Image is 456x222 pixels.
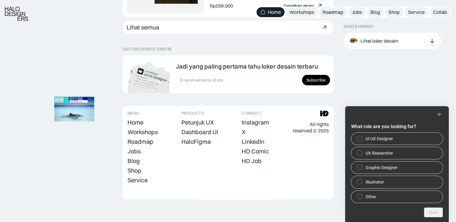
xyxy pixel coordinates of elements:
[127,147,141,156] a: Jobs
[181,128,218,136] a: Dashboard UI
[370,9,380,15] div: Blog
[351,133,443,203] div: What role are you looking for?
[127,137,153,146] a: Roadmap
[127,24,159,31] div: Lihat semua
[289,9,314,15] div: Workshops
[181,137,211,146] a: HaloFigma
[343,24,374,29] div: WHO’S HIRING?
[424,208,443,217] button: Next question
[366,194,376,200] span: Other
[127,119,143,126] div: Home
[242,118,269,127] a: Instagram
[127,118,143,127] a: Home
[242,147,269,156] a: HD Comic
[127,157,140,165] a: Blog
[242,148,269,155] div: HD Comic
[176,63,318,70] div: Jadi yang paling pertama tahu loker desain terbaru
[127,157,140,165] div: Blog
[351,123,443,130] h2: What role are you looking for?
[292,121,329,134] div: All rights reserved © 2025
[242,157,262,165] a: HD Job
[127,111,140,116] div: MENU
[127,177,148,184] div: Service
[322,9,343,15] div: Roadmap
[366,179,384,185] span: Illustrator
[284,3,314,8] div: Dapatkan akses
[127,128,158,136] div: Workshops
[319,7,347,17] a: Roadmap
[366,165,398,171] span: Graphic Designer
[366,136,393,142] span: UI UX Designer
[242,137,264,146] a: LinkedIn
[367,7,384,17] a: Blog
[385,7,403,17] a: Shop
[388,9,400,15] div: Shop
[242,128,246,136] a: X
[352,9,362,15] div: Jobs
[127,167,141,174] div: Shop
[436,111,443,118] button: Hide survey
[351,111,443,217] div: What role are you looking for?
[279,1,327,11] a: Dapatkan akses
[256,7,285,17] a: Home
[360,38,398,44] div: Lihat loker desain
[181,111,204,116] div: PRODUCTS
[433,9,447,15] div: Collab
[176,74,330,86] form: Form Subscription
[123,47,171,52] div: DAFTAR UPDATE GRATIS
[348,7,366,17] a: Jobs
[302,75,330,85] input: Subscribe
[127,176,148,184] a: Service
[127,166,141,175] a: Shop
[408,9,425,15] div: Service
[429,7,451,17] a: Collab
[286,7,318,17] a: Workshops
[210,3,233,9] div: Rp299.000
[176,74,300,86] input: Drop email kamu di sini
[123,21,334,34] a: Lihat semua
[242,157,262,165] div: HD Job
[127,128,158,136] a: Workshops
[181,119,214,126] div: Petunjuk UX
[366,150,393,156] span: UX Researcher
[127,148,141,155] div: Jobs
[242,128,246,136] div: X
[268,9,281,15] div: Home
[181,128,218,136] div: Dashboard UI
[242,111,262,116] div: CONNECT
[181,118,214,127] a: Petunjuk UX
[404,7,428,17] a: Service
[242,119,269,126] div: Instagram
